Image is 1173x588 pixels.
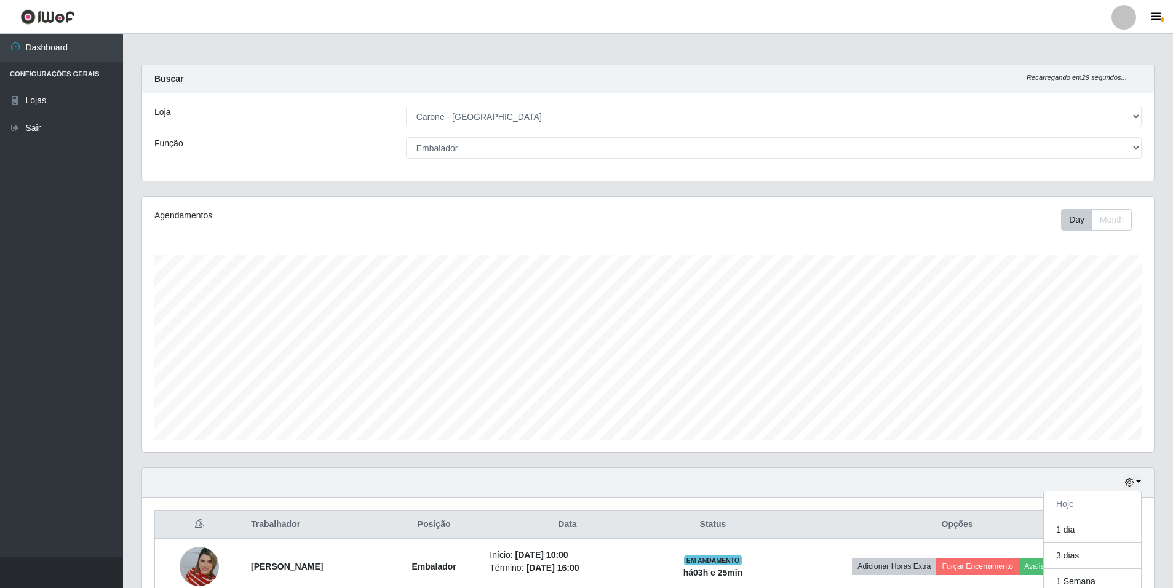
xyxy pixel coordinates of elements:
[515,550,568,560] time: [DATE] 10:00
[1061,209,1092,231] button: Day
[20,9,75,25] img: CoreUI Logo
[154,137,183,150] label: Função
[1061,209,1142,231] div: Toolbar with button groups
[852,558,936,575] button: Adicionar Horas Extra
[526,563,579,573] time: [DATE] 16:00
[482,511,652,539] th: Data
[1092,209,1132,231] button: Month
[251,562,323,571] strong: [PERSON_NAME]
[683,568,743,578] strong: há 03 h e 25 min
[412,562,456,571] strong: Embalador
[1044,517,1141,543] button: 1 dia
[1019,558,1062,575] button: Avaliação
[154,106,170,119] label: Loja
[154,74,183,84] strong: Buscar
[653,511,774,539] th: Status
[1061,209,1132,231] div: First group
[154,209,555,222] div: Agendamentos
[490,549,645,562] li: Início:
[773,511,1141,539] th: Opções
[1044,491,1141,517] button: Hoje
[936,558,1019,575] button: Forçar Encerramento
[1027,74,1127,81] i: Recarregando em 29 segundos...
[490,562,645,574] li: Término:
[386,511,482,539] th: Posição
[684,555,742,565] span: EM ANDAMENTO
[244,511,386,539] th: Trabalhador
[1044,543,1141,569] button: 3 dias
